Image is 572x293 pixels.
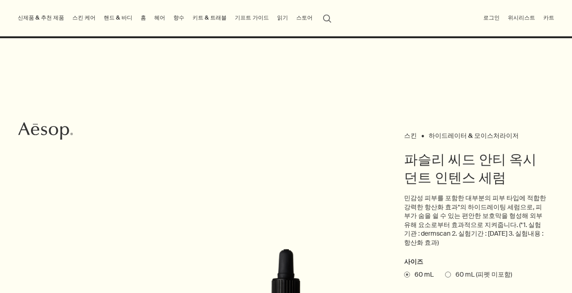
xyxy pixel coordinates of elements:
span: 60 mL [410,270,434,279]
a: 헤어 [152,12,167,24]
button: 신제품 & 추천 제품 [16,12,66,24]
button: 스토어 [294,12,314,24]
a: 핸드 & 바디 [102,12,134,24]
a: 홈 [139,12,148,24]
span: 60 mL (피펫 미포함) [451,270,512,279]
h2: 사이즈 [404,257,547,268]
a: 읽기 [275,12,290,24]
a: 향수 [172,12,186,24]
a: 스킨 [404,131,417,136]
a: 기프트 가이드 [233,12,271,24]
svg: Aesop [18,122,73,140]
p: 민감성 피부를 포함한 대부분의 피부 타입에 적합한 강력한 항산화 효과*의 하이드레이팅 세럼으로, 피부가 숨을 쉴 수 있는 편안한 보호막을 형성해 외부 유해 요소로부터 효과적으... [404,194,547,248]
a: 키트 & 트래블 [191,12,228,24]
a: 위시리스트 [506,12,537,24]
button: 카트 [542,12,556,24]
h1: 파슬리 씨드 안티 옥시던트 인텐스 세럼 [404,151,547,187]
a: 스킨 케어 [71,12,97,24]
button: 검색창 열기 [319,9,335,26]
a: Aesop [16,120,75,145]
button: 로그인 [481,12,501,24]
a: 하이드레이터 & 모이스처라이저 [429,131,519,136]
